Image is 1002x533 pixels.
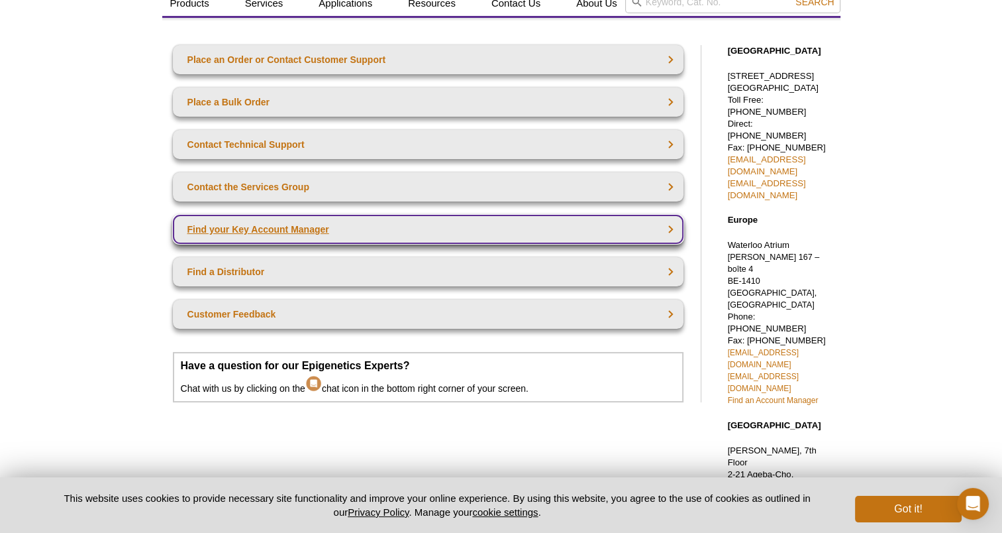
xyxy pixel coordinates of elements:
p: [STREET_ADDRESS] [GEOGRAPHIC_DATA] Toll Free: [PHONE_NUMBER] Direct: [PHONE_NUMBER] Fax: [PHONE_N... [728,70,834,202]
button: cookie settings [472,506,538,518]
img: Intercom Chat [305,372,322,392]
strong: [GEOGRAPHIC_DATA] [728,420,821,430]
a: [EMAIL_ADDRESS][DOMAIN_NAME] [728,372,799,393]
a: Privacy Policy [348,506,409,518]
a: Customer Feedback [173,300,683,329]
strong: Have a question for our Epigenetics Experts? [181,360,410,371]
span: [PERSON_NAME] 167 – boîte 4 BE-1410 [GEOGRAPHIC_DATA], [GEOGRAPHIC_DATA] [728,253,820,310]
a: Find an Account Manager [728,396,819,405]
a: [EMAIL_ADDRESS][DOMAIN_NAME] [728,348,799,369]
strong: Europe [728,215,758,225]
a: Contact the Services Group [173,172,683,202]
p: This website uses cookies to provide necessary site functionality and improve your online experie... [41,491,834,519]
a: [EMAIL_ADDRESS][DOMAIN_NAME] [728,154,806,176]
a: Find a Distributor [173,257,683,286]
button: Got it! [855,496,961,522]
p: Chat with us by clicking on the chat icon in the bottom right corner of your screen. [181,360,676,394]
p: Waterloo Atrium Phone: [PHONE_NUMBER] Fax: [PHONE_NUMBER] [728,239,834,406]
a: Contact Technical Support [173,130,683,159]
a: [EMAIL_ADDRESS][DOMAIN_NAME] [728,178,806,200]
a: Place a Bulk Order [173,88,683,117]
strong: [GEOGRAPHIC_DATA] [728,46,821,56]
a: Place an Order or Contact Customer Support [173,45,683,74]
div: Open Intercom Messenger [957,488,989,520]
a: Find your Key Account Manager [173,215,683,244]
